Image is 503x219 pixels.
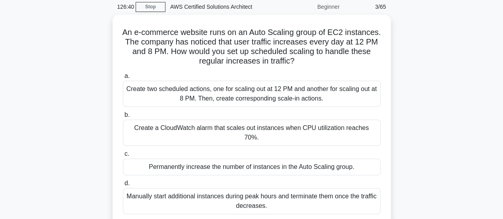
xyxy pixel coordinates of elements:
span: a. [124,72,130,79]
span: b. [124,111,130,118]
div: Permanently increase the number of instances in the Auto Scaling group. [123,159,381,175]
span: c. [124,150,129,157]
span: d. [124,180,130,186]
div: Create two scheduled actions, one for scaling out at 12 PM and another for scaling out at 8 PM. T... [123,81,381,107]
a: Stop [136,2,165,12]
div: Create a CloudWatch alarm that scales out instances when CPU utilization reaches 70%. [123,120,381,146]
h5: An e-commerce website runs on an Auto Scaling group of EC2 instances. The company has noticed tha... [122,27,381,66]
div: Manually start additional instances during peak hours and terminate them once the traffic decreases. [123,188,381,214]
